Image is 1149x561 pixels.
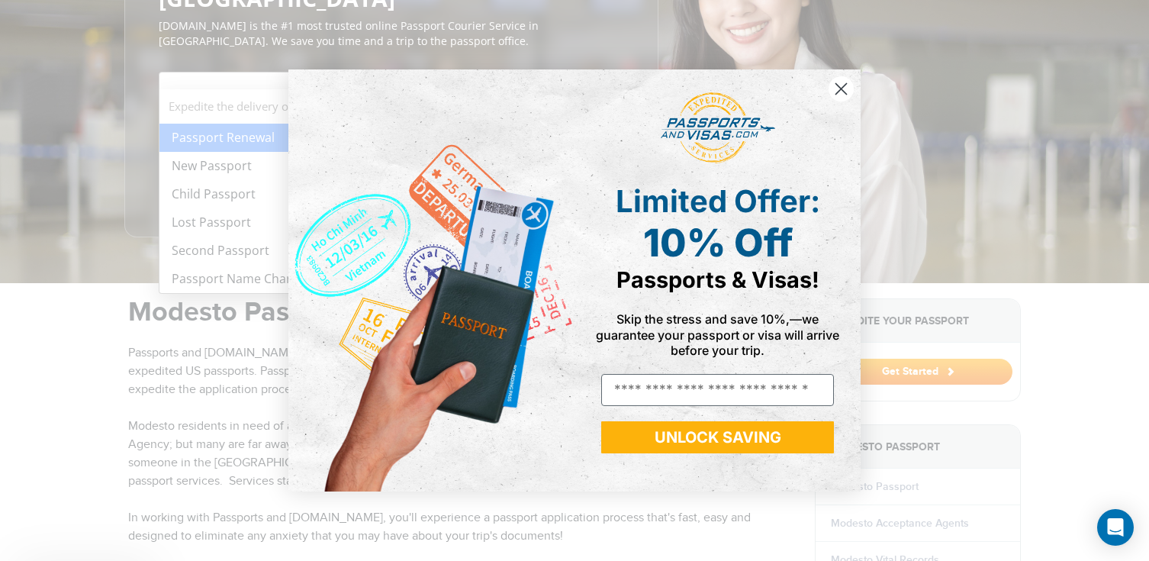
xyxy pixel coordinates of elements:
img: de9cda0d-0715-46ca-9a25-073762a91ba7.png [288,69,574,492]
button: UNLOCK SAVING [601,421,834,453]
button: Close dialog [828,76,855,102]
span: Limited Offer: [616,182,820,220]
img: passports and visas [661,92,775,164]
span: 10% Off [643,220,793,266]
div: Open Intercom Messenger [1097,509,1134,546]
span: Skip the stress and save 10%,—we guarantee your passport or visa will arrive before your trip. [596,311,839,357]
span: Passports & Visas! [616,266,819,293]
